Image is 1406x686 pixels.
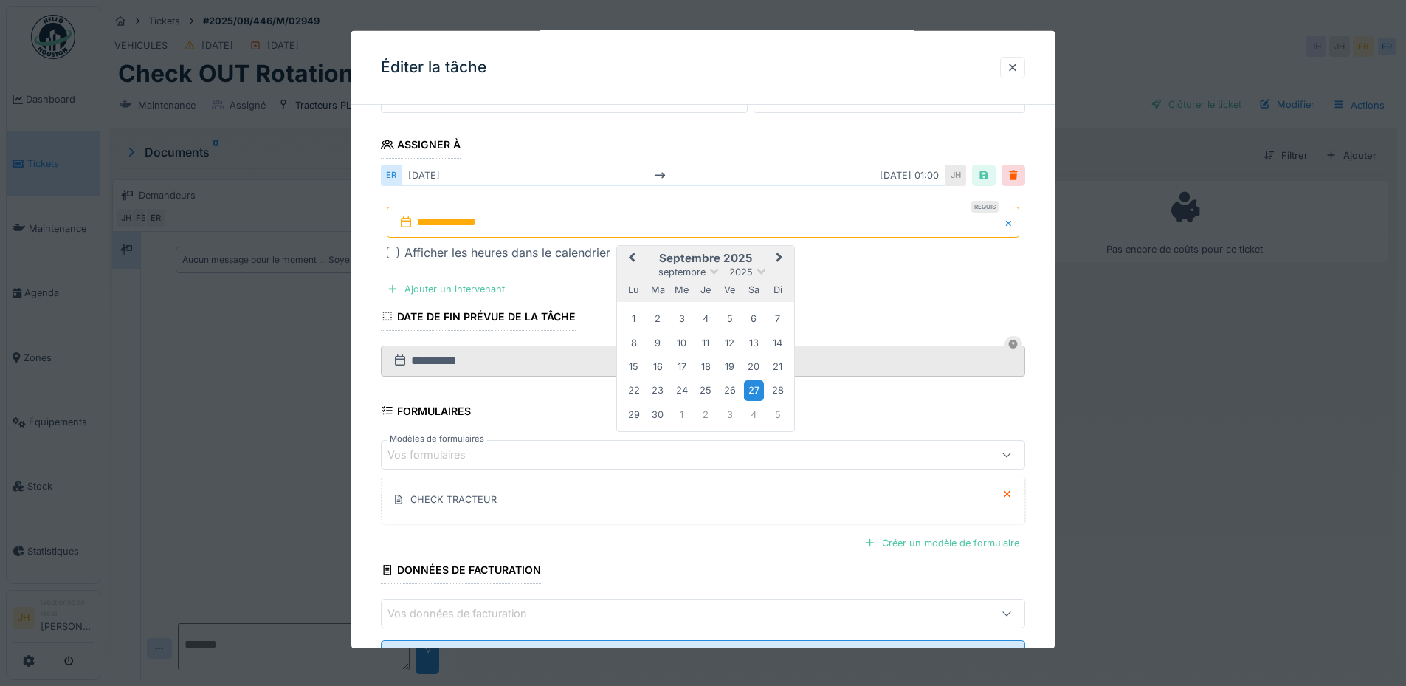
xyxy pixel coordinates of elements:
[624,309,644,329] div: Choose lundi 1 septembre 2025
[624,357,644,377] div: Choose lundi 15 septembre 2025
[648,380,668,400] div: Choose mardi 23 septembre 2025
[1003,207,1019,238] button: Close
[381,559,541,584] div: Données de facturation
[744,332,764,352] div: Choose samedi 13 septembre 2025
[696,357,716,377] div: Choose jeudi 18 septembre 2025
[768,405,788,425] div: Choose dimanche 5 octobre 2025
[696,309,716,329] div: Choose jeudi 4 septembre 2025
[696,280,716,300] div: jeudi
[720,380,740,400] div: Choose vendredi 26 septembre 2025
[696,380,716,400] div: Choose jeudi 25 septembre 2025
[744,405,764,425] div: Choose samedi 4 octobre 2025
[410,493,497,507] div: CHECK TRACTEUR
[971,201,999,213] div: Requis
[744,357,764,377] div: Choose samedi 20 septembre 2025
[648,280,668,300] div: mardi
[402,165,945,186] div: [DATE] [DATE] 01:00
[624,332,644,352] div: Choose lundi 8 septembre 2025
[672,380,692,400] div: Choose mercredi 24 septembre 2025
[696,332,716,352] div: Choose jeudi 11 septembre 2025
[672,332,692,352] div: Choose mercredi 10 septembre 2025
[381,134,461,159] div: Assigner à
[720,357,740,377] div: Choose vendredi 19 septembre 2025
[720,309,740,329] div: Choose vendredi 5 septembre 2025
[648,405,668,425] div: Choose mardi 30 septembre 2025
[387,606,548,622] div: Vos données de facturation
[720,280,740,300] div: vendredi
[672,357,692,377] div: Choose mercredi 17 septembre 2025
[672,280,692,300] div: mercredi
[768,309,788,329] div: Choose dimanche 7 septembre 2025
[768,280,788,300] div: dimanche
[648,357,668,377] div: Choose mardi 16 septembre 2025
[729,266,753,277] span: 2025
[381,305,576,330] div: Date de fin prévue de la tâche
[648,332,668,352] div: Choose mardi 9 septembre 2025
[387,447,486,463] div: Vos formulaires
[658,266,706,277] span: septembre
[387,433,487,445] label: Modèles de formulaires
[618,247,642,271] button: Previous Month
[768,380,788,400] div: Choose dimanche 28 septembre 2025
[624,280,644,300] div: lundi
[720,332,740,352] div: Choose vendredi 12 septembre 2025
[624,380,644,400] div: Choose lundi 22 septembre 2025
[672,405,692,425] div: Choose mercredi 1 octobre 2025
[744,280,764,300] div: samedi
[744,309,764,329] div: Choose samedi 6 septembre 2025
[858,533,1025,553] div: Créer un modèle de formulaire
[768,332,788,352] div: Choose dimanche 14 septembre 2025
[404,244,610,261] div: Afficher les heures dans le calendrier
[945,165,966,186] div: JH
[696,405,716,425] div: Choose jeudi 2 octobre 2025
[381,279,511,299] div: Ajouter un intervenant
[769,247,793,271] button: Next Month
[672,309,692,329] div: Choose mercredi 3 septembre 2025
[381,165,402,186] div: ER
[624,405,644,425] div: Choose lundi 29 septembre 2025
[381,58,486,77] h3: Éditer la tâche
[622,306,790,426] div: Month septembre, 2025
[744,380,764,400] div: Choose samedi 27 septembre 2025
[648,309,668,329] div: Choose mardi 2 septembre 2025
[617,252,794,265] h2: septembre 2025
[720,405,740,425] div: Choose vendredi 3 octobre 2025
[381,399,471,425] div: Formulaires
[768,357,788,377] div: Choose dimanche 21 septembre 2025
